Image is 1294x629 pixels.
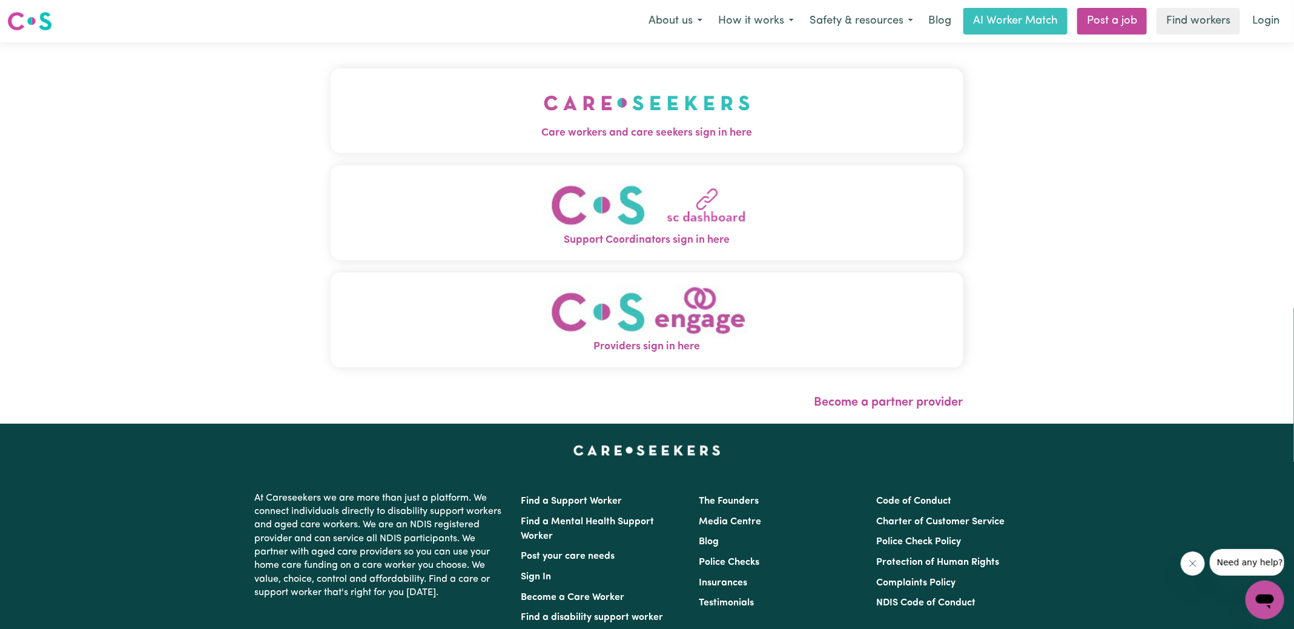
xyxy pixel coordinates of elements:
a: Find a Support Worker [521,496,622,506]
a: Careseekers home page [573,446,721,455]
a: Code of Conduct [876,496,951,506]
a: Insurances [699,578,747,588]
a: Login [1245,8,1287,35]
iframe: Close message [1181,552,1205,576]
a: Become a Care Worker [521,593,625,602]
a: Media Centre [699,517,761,527]
a: Testimonials [699,598,754,608]
button: Care workers and care seekers sign in here [331,68,963,153]
a: Find workers [1157,8,1240,35]
a: Police Checks [699,558,759,567]
span: Care workers and care seekers sign in here [331,125,963,141]
button: Support Coordinators sign in here [331,165,963,260]
span: Support Coordinators sign in here [331,232,963,248]
button: Safety & resources [802,8,921,34]
a: Become a partner provider [814,397,963,409]
a: Careseekers logo [7,7,52,35]
a: Sign In [521,572,552,582]
a: Blog [921,8,959,35]
a: The Founders [699,496,759,506]
a: Blog [699,537,719,547]
iframe: Button to launch messaging window [1246,581,1284,619]
button: Providers sign in here [331,272,963,367]
p: At Careseekers we are more than just a platform. We connect individuals directly to disability su... [255,487,507,605]
a: NDIS Code of Conduct [876,598,975,608]
a: Post a job [1077,8,1147,35]
img: Careseekers logo [7,10,52,32]
button: How it works [710,8,802,34]
a: Find a Mental Health Support Worker [521,517,655,541]
span: Providers sign in here [331,339,963,355]
a: Post your care needs [521,552,615,561]
a: Complaints Policy [876,578,956,588]
a: Find a disability support worker [521,613,664,622]
a: Charter of Customer Service [876,517,1005,527]
a: AI Worker Match [963,8,1068,35]
a: Protection of Human Rights [876,558,999,567]
iframe: Message from company [1210,549,1284,576]
a: Police Check Policy [876,537,961,547]
button: About us [641,8,710,34]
